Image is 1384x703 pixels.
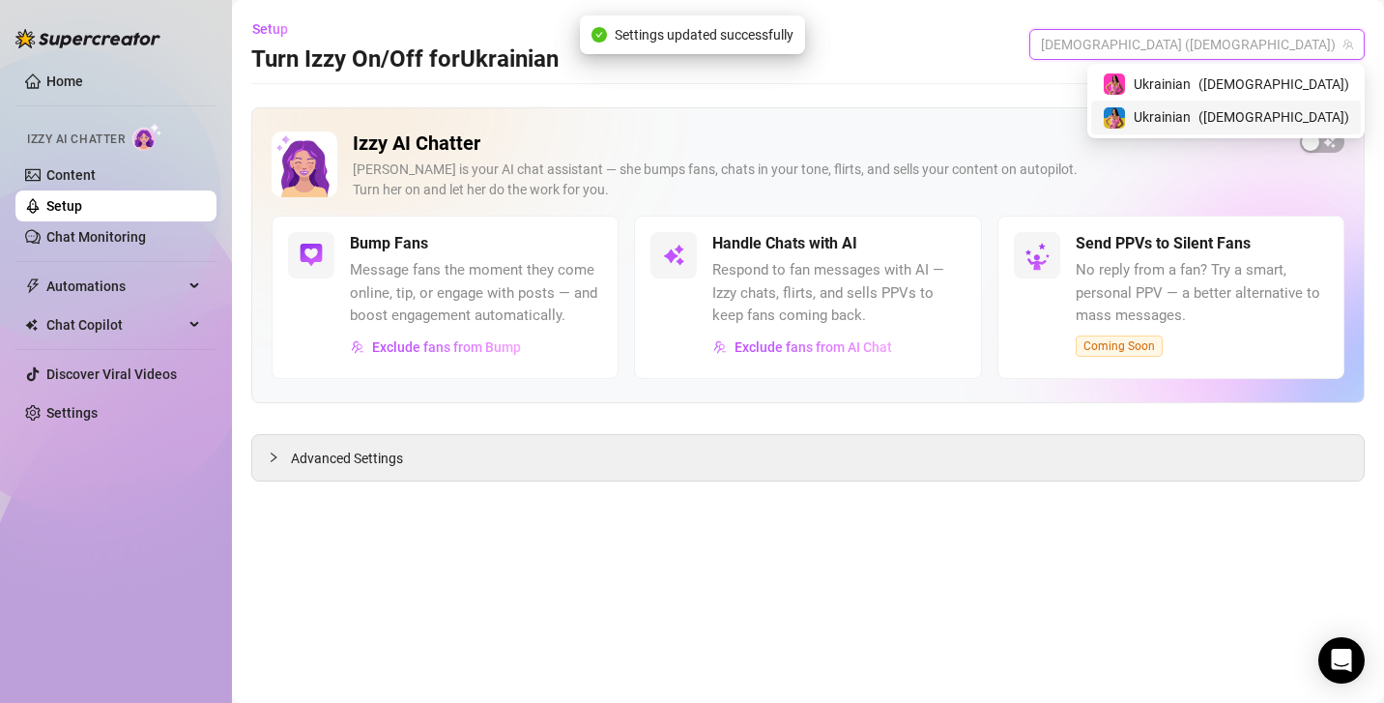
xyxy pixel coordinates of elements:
[353,132,1284,156] h2: Izzy AI Chatter
[1041,30,1353,59] span: Ukrainian (ukrainianmodel)
[591,27,607,43] span: check-circle
[46,167,96,183] a: Content
[15,29,160,48] img: logo-BBDzfeDw.svg
[662,244,685,267] img: svg%3e
[1318,637,1365,684] div: Open Intercom Messenger
[25,278,41,294] span: thunderbolt
[351,340,364,354] img: svg%3e
[1134,106,1191,128] span: Ukrainian
[27,131,125,149] span: Izzy AI Chatter
[1104,107,1125,129] img: Ukrainian
[46,198,82,214] a: Setup
[46,73,83,89] a: Home
[46,309,184,340] span: Chat Copilot
[251,14,303,44] button: Setup
[25,318,38,332] img: Chat Copilot
[350,332,522,363] button: Exclude fans from Bump
[46,366,177,382] a: Discover Viral Videos
[713,340,727,354] img: svg%3e
[268,452,279,463] span: collapsed
[712,232,857,255] h5: Handle Chats with AI
[1342,39,1354,50] span: team
[712,259,965,328] span: Respond to fan messages with AI — Izzy chats, flirts, and sells PPVs to keep fans coming back.
[1198,73,1349,95] span: ( [DEMOGRAPHIC_DATA] )
[350,259,602,328] span: Message fans the moment they come online, tip, or engage with posts — and boost engagement automa...
[350,232,428,255] h5: Bump Fans
[735,339,892,355] span: Exclude fans from AI Chat
[46,229,146,245] a: Chat Monitoring
[132,123,162,151] img: AI Chatter
[712,332,893,363] button: Exclude fans from AI Chat
[46,405,98,421] a: Settings
[372,339,521,355] span: Exclude fans from Bump
[291,448,403,469] span: Advanced Settings
[252,21,288,37] span: Setup
[1104,73,1125,95] img: Ukrainian
[1076,336,1163,357] span: Coming Soon
[615,24,793,45] span: Settings updated successfully
[300,244,323,267] img: svg%3e
[1134,73,1191,95] span: Ukrainian
[353,160,1284,200] div: [PERSON_NAME] is your AI chat assistant — she bumps fans, chats in your tone, flirts, and sells y...
[272,132,337,197] img: Izzy AI Chatter
[268,447,291,468] div: collapsed
[1198,106,1349,128] span: ( [DEMOGRAPHIC_DATA] )
[1076,232,1251,255] h5: Send PPVs to Silent Fans
[46,271,184,302] span: Automations
[1076,259,1328,328] span: No reply from a fan? Try a smart, personal PPV — a better alternative to mass messages.
[1024,243,1055,274] img: silent-fans-ppv-o-N6Mmdf.svg
[251,44,559,75] h3: Turn Izzy On/Off for Ukrainian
